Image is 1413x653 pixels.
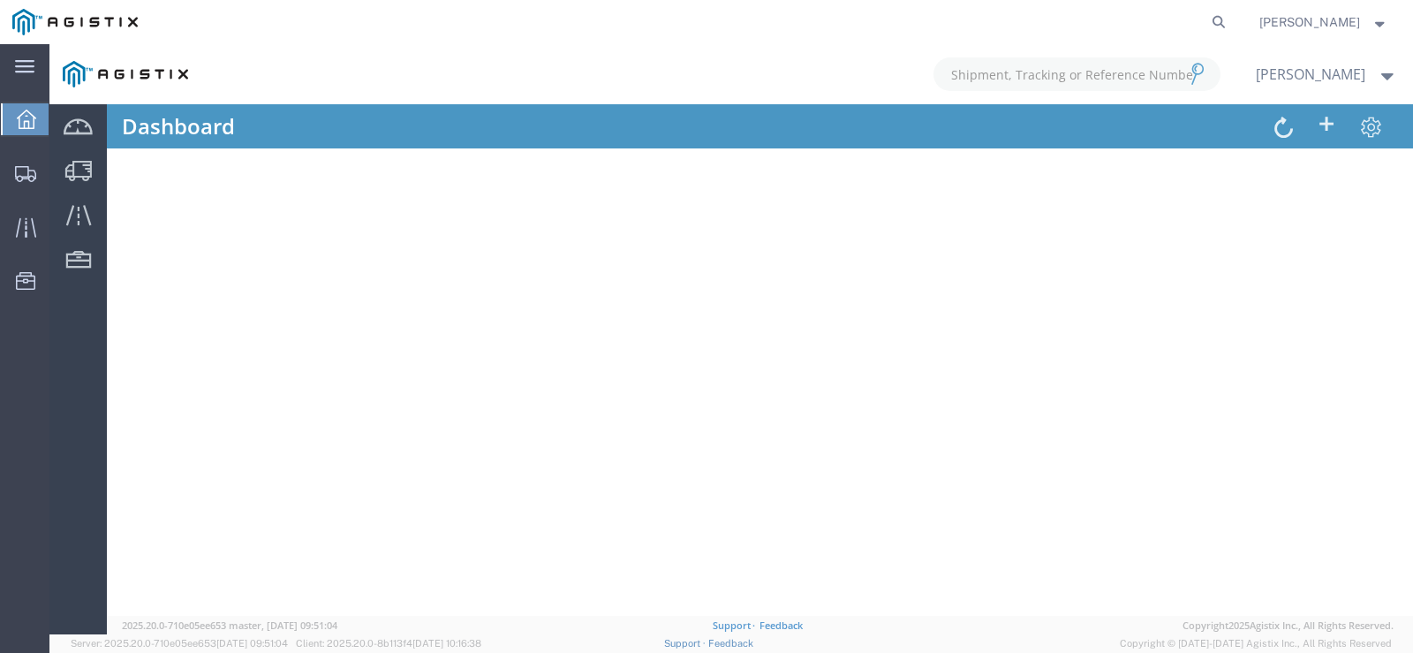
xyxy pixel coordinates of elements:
[296,638,481,649] span: Client: 2025.20.0-8b113f4
[1259,12,1360,32] span: Craig Clark
[49,44,1413,634] iframe: FS Legacy Container
[664,638,708,649] a: Support
[71,638,288,649] span: Server: 2025.20.0-710e05ee653
[708,638,753,649] a: Feedback
[1258,11,1389,33] button: [PERSON_NAME]
[12,9,138,35] img: logo
[412,638,481,649] span: [DATE] 10:16:38
[216,638,288,649] span: [DATE] 09:51:04
[1120,636,1392,651] span: Copyright © [DATE]-[DATE] Agistix Inc., All Rights Reserved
